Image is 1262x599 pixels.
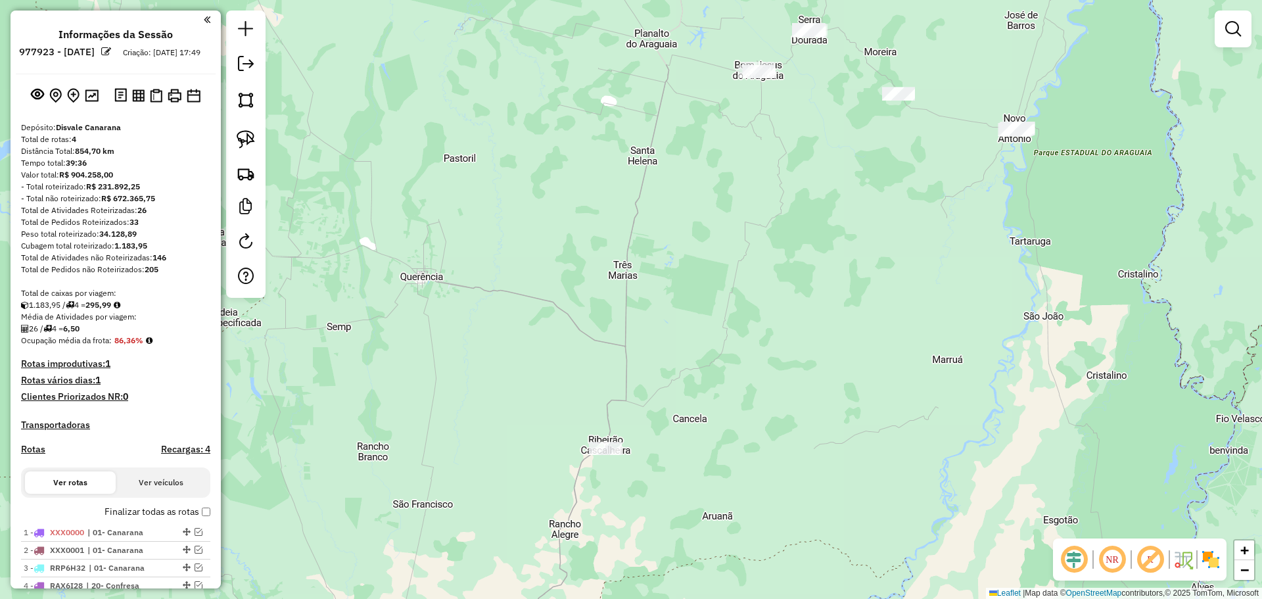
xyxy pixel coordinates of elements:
div: Depósito: [21,122,210,133]
em: Alterar sequência das rotas [183,546,191,554]
strong: 4 [72,134,76,144]
span: Ocupação média da frota: [21,335,112,345]
strong: R$ 672.365,75 [101,193,155,203]
span: − [1240,562,1249,578]
strong: 33 [129,217,139,227]
span: 1 - [24,527,84,537]
div: Atividade não roteirizada - CONVENIENCIA FRANCA [742,62,775,75]
i: Cubagem total roteirizado [21,301,29,309]
div: Atividade não roteirizada - BELEM SUPERMERCADO [999,123,1032,136]
div: Map data © contributors,© 2025 TomTom, Microsoft [986,588,1262,599]
div: 26 / 4 = [21,323,210,335]
em: Visualizar rota [195,563,202,571]
div: Atividade não roteirizada - MERCADO RPS AMORIM [882,87,915,101]
div: Atividade não roteirizada - RC MERCEARI DISTRIBU [793,24,826,37]
span: XXX0001 [50,545,84,555]
span: RAX6I28 [50,581,83,590]
img: Selecionar atividades - polígono [237,91,255,109]
div: Tempo total: [21,157,210,169]
div: Valor total: [21,169,210,181]
div: Criação: [DATE] 17:49 [118,47,206,59]
button: Otimizar todas as rotas [82,86,101,104]
em: Visualizar rota [195,546,202,554]
button: Ver veículos [116,471,206,494]
a: Clique aqui para minimizar o painel [204,12,210,27]
div: Total de rotas: [21,133,210,145]
strong: 295,99 [85,300,111,310]
em: Média calculada utilizando a maior ocupação (%Peso ou %Cubagem) de cada rota da sessão. Rotas cro... [146,337,152,345]
em: Alterar nome da sessão [101,47,111,57]
div: Atividade não roteirizada - DISTRIBUIDORA 300 [792,23,825,36]
span: 01- Canarana [87,527,148,539]
input: Finalizar todas as rotas [202,508,210,516]
h6: 977923 - [DATE] [19,46,95,58]
a: Nova sessão e pesquisa [233,16,259,45]
strong: 6,50 [63,323,80,333]
button: Logs desbloquear sessão [112,85,129,106]
div: Atividade não roteirizada - RECANTO DO PE PRETO [1000,122,1033,135]
div: Atividade não roteirizada - BAR DA SIMONE MURERE [882,87,915,100]
span: 01- Canarana [87,544,148,556]
button: Disponibilidade de veículos [184,86,203,105]
div: - Total roteirizado: [21,181,210,193]
h4: Informações da Sessão [58,28,173,41]
span: | [1023,588,1025,598]
div: Atividade não roteirizada - RECANTO DO PE PRETO [1000,123,1033,136]
div: Atividade não roteirizada - EXPLOSAO DE SABORES [795,24,828,37]
img: Exibir/Ocultar setores [1200,549,1221,570]
h4: Rotas improdutivas: [21,358,210,370]
span: Ocultar NR [1096,544,1128,575]
em: Alterar sequência das rotas [183,528,191,536]
button: Imprimir Rotas [165,86,184,105]
h4: Clientes Priorizados NR: [21,391,210,402]
label: Finalizar todas as rotas [105,505,210,519]
a: Criar rota [231,159,260,188]
div: Atividade não roteirizada - K SABOR [738,65,771,78]
strong: 146 [152,252,166,262]
a: Rotas [21,444,45,455]
div: Peso total roteirizado: [21,228,210,240]
a: Zoom in [1234,540,1254,560]
div: Atividade não roteirizada - CONVENIENCIA BELEM [1001,122,1034,135]
span: Exibir rótulo [1134,544,1166,575]
span: RRP6H32 [50,563,85,573]
i: Total de Atividades [21,325,29,333]
div: Cubagem total roteirizado: [21,240,210,252]
div: Atividade não roteirizada - MERC.NOVO HORIZONTE [792,24,825,37]
button: Visualizar Romaneio [147,86,165,105]
button: Visualizar relatório de Roteirização [129,86,147,104]
img: Selecionar atividades - laço [237,130,255,149]
a: Leaflet [989,588,1021,598]
div: 1.183,95 / 4 = [21,299,210,311]
img: Fluxo de ruas [1173,549,1194,570]
a: OpenStreetMap [1066,588,1122,598]
div: Total de caixas por viagem: [21,287,210,299]
strong: R$ 904.258,00 [59,170,113,180]
div: Distância Total: [21,145,210,157]
a: Exibir filtros [1220,16,1246,42]
i: Total de rotas [66,301,74,309]
span: 20- Confresa [86,580,147,592]
strong: R$ 231.892,25 [86,181,140,191]
div: - Total não roteirizado: [21,193,210,204]
span: XXX0000 [50,527,84,537]
a: Exportar sessão [233,51,259,80]
strong: 34.128,89 [99,229,137,239]
div: Média de Atividades por viagem: [21,311,210,323]
em: Visualizar rota [195,528,202,536]
span: + [1240,542,1249,558]
span: Ocultar deslocamento [1058,544,1090,575]
strong: 854,70 km [75,146,114,156]
em: Alterar sequência das rotas [183,563,191,571]
div: Total de Atividades Roteirizadas: [21,204,210,216]
em: Visualizar rota [195,581,202,589]
button: Ver rotas [25,471,116,494]
div: Total de Pedidos Roteirizados: [21,216,210,228]
span: 4 - [24,581,83,590]
strong: 86,36% [114,335,143,345]
div: Atividade não roteirizada - MERCADINHO BARBOSA [1000,122,1033,135]
strong: 1 [105,358,110,370]
button: Exibir sessão original [28,85,47,106]
div: Atividade não roteirizada - BAR DA RAYANNY [999,124,1032,137]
